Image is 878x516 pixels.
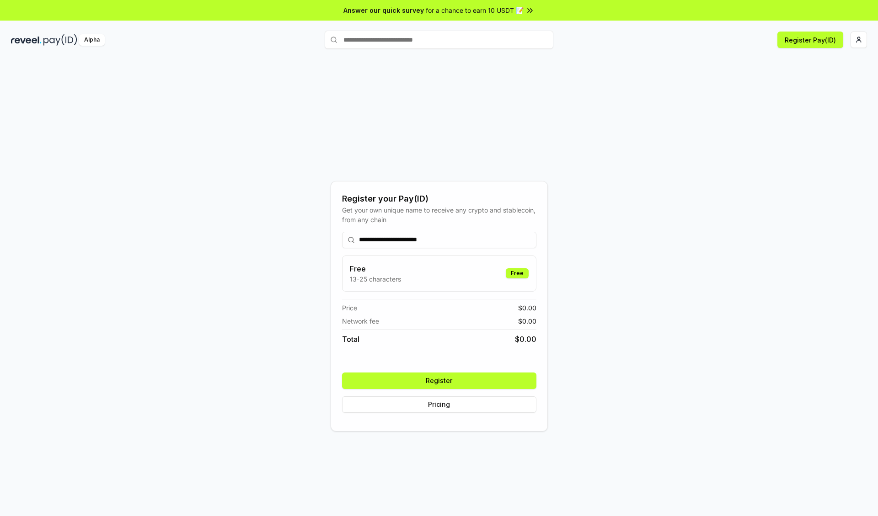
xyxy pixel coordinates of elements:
[342,205,536,224] div: Get your own unique name to receive any crypto and stablecoin, from any chain
[342,372,536,389] button: Register
[426,5,524,15] span: for a chance to earn 10 USDT 📝
[342,192,536,205] div: Register your Pay(ID)
[342,316,379,326] span: Network fee
[515,334,536,345] span: $ 0.00
[342,303,357,313] span: Price
[43,34,77,46] img: pay_id
[342,396,536,413] button: Pricing
[350,263,401,274] h3: Free
[343,5,424,15] span: Answer our quick survey
[342,334,359,345] span: Total
[79,34,105,46] div: Alpha
[518,316,536,326] span: $ 0.00
[11,34,42,46] img: reveel_dark
[518,303,536,313] span: $ 0.00
[777,32,843,48] button: Register Pay(ID)
[506,268,529,278] div: Free
[350,274,401,284] p: 13-25 characters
